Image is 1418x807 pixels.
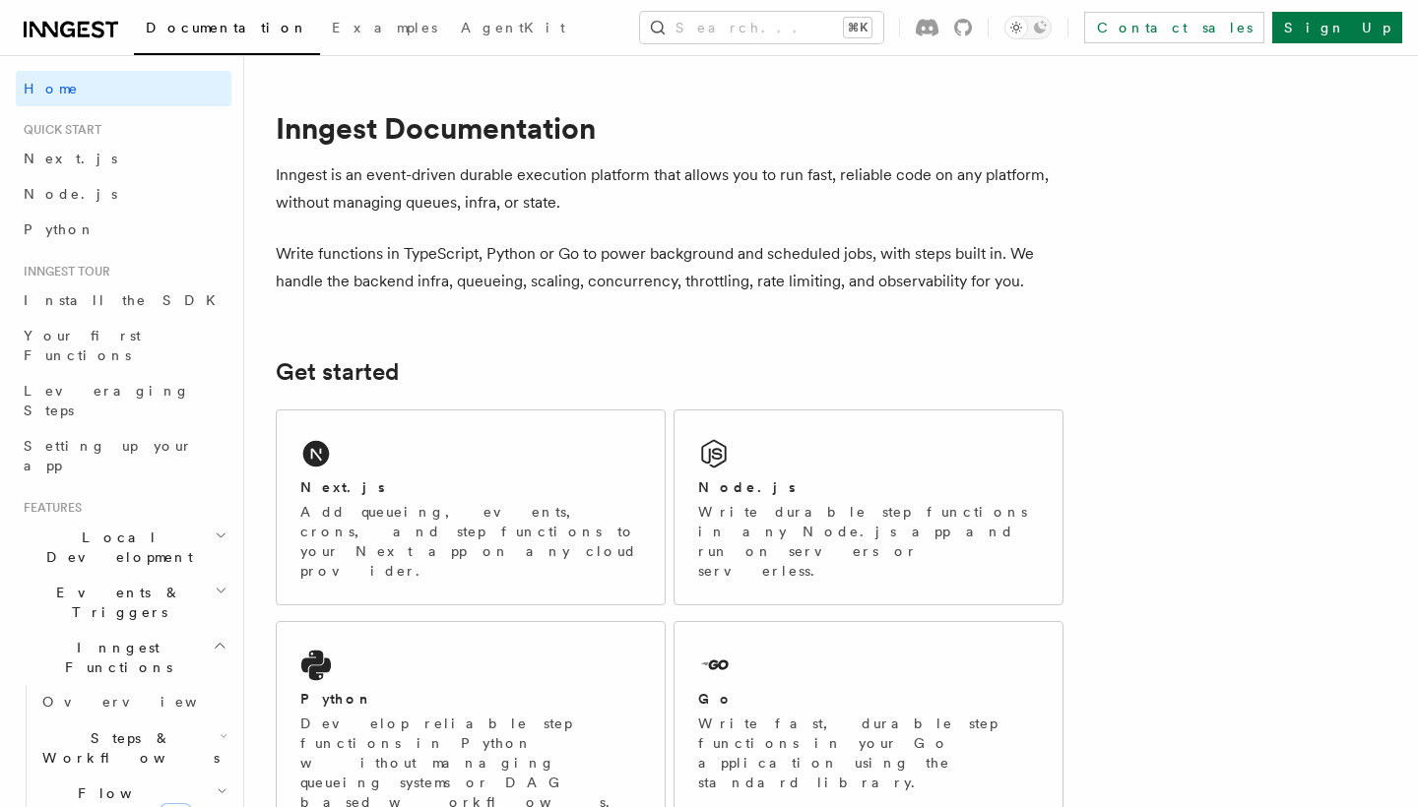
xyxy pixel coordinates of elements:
[24,383,190,418] span: Leveraging Steps
[300,502,641,581] p: Add queueing, events, crons, and step functions to your Next app on any cloud provider.
[24,221,96,237] span: Python
[16,500,82,516] span: Features
[276,110,1063,146] h1: Inngest Documentation
[698,689,734,709] h2: Go
[16,264,110,279] span: Inngest tour
[16,141,231,176] a: Next.js
[276,409,666,605] a: Next.jsAdd queueing, events, crons, and step functions to your Next app on any cloud provider.
[698,714,1039,792] p: Write fast, durable step functions in your Go application using the standard library.
[16,638,213,677] span: Inngest Functions
[1004,16,1052,39] button: Toggle dark mode
[698,502,1039,581] p: Write durable step functions in any Node.js app and run on servers or serverless.
[276,240,1063,295] p: Write functions in TypeScript, Python or Go to power background and scheduled jobs, with steps bu...
[24,328,141,363] span: Your first Functions
[16,282,231,318] a: Install the SDK
[16,630,231,685] button: Inngest Functions
[134,6,320,55] a: Documentation
[276,161,1063,217] p: Inngest is an event-driven durable execution platform that allows you to run fast, reliable code ...
[24,438,193,473] span: Setting up your app
[276,358,399,386] a: Get started
[16,212,231,247] a: Python
[16,318,231,373] a: Your first Functions
[300,689,373,709] h2: Python
[146,20,308,35] span: Documentation
[449,6,577,53] a: AgentKit
[34,720,231,776] button: Steps & Workflows
[16,122,101,138] span: Quick start
[16,583,215,622] span: Events & Triggers
[24,151,117,166] span: Next.js
[24,292,227,308] span: Install the SDK
[16,373,231,428] a: Leveraging Steps
[16,428,231,483] a: Setting up your app
[16,575,231,630] button: Events & Triggers
[320,6,449,53] a: Examples
[300,477,385,497] h2: Next.js
[1272,12,1402,43] a: Sign Up
[16,520,231,575] button: Local Development
[461,20,565,35] span: AgentKit
[16,176,231,212] a: Node.js
[674,409,1063,605] a: Node.jsWrite durable step functions in any Node.js app and run on servers or serverless.
[698,477,796,497] h2: Node.js
[640,12,883,43] button: Search...⌘K
[34,728,220,768] span: Steps & Workflows
[42,694,245,710] span: Overview
[24,79,79,98] span: Home
[16,71,231,106] a: Home
[332,20,437,35] span: Examples
[34,684,231,719] a: Overview
[1084,12,1264,43] a: Contact sales
[24,186,117,202] span: Node.js
[844,18,871,37] kbd: ⌘K
[16,528,215,567] span: Local Development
